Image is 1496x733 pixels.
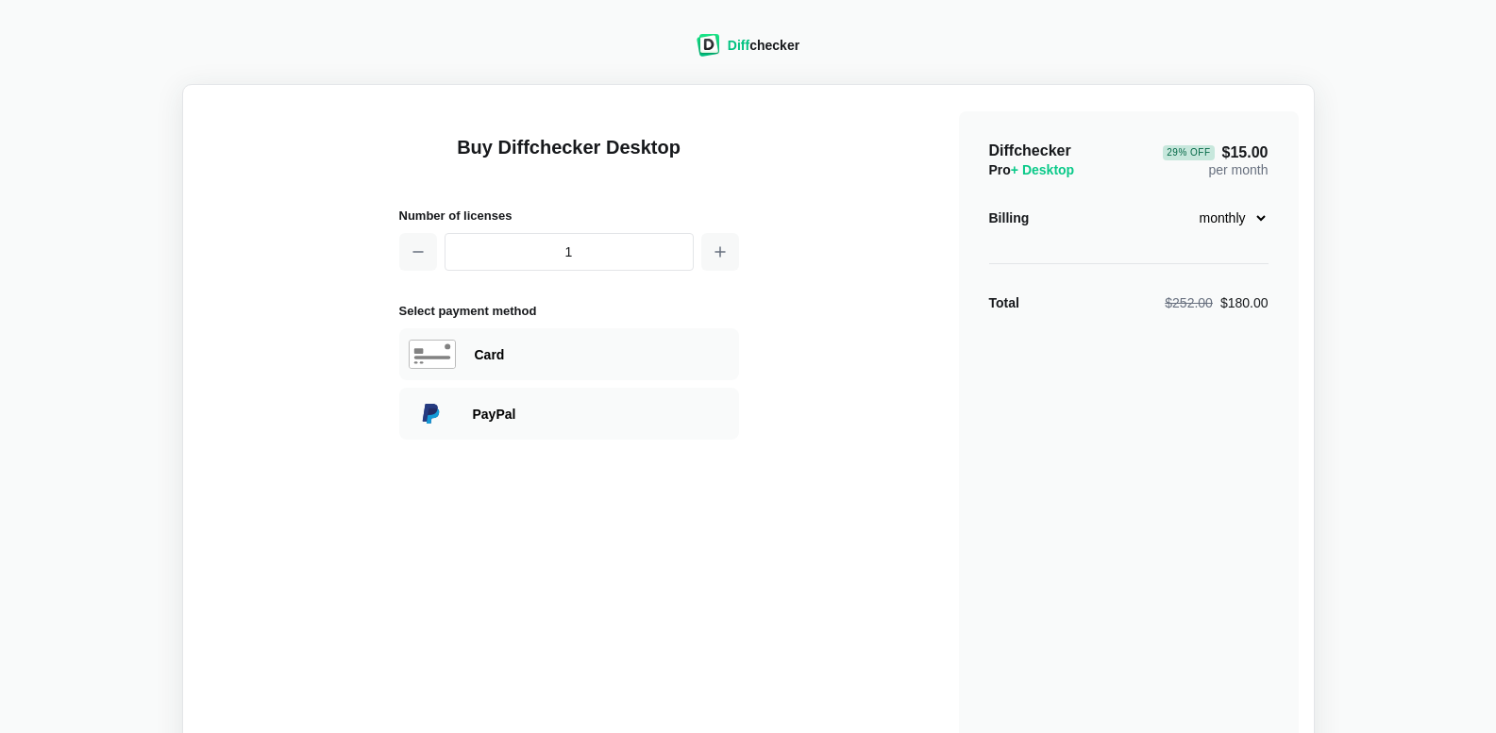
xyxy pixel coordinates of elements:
span: + Desktop [1011,162,1074,177]
div: Paying with PayPal [473,405,730,424]
div: checker [728,36,799,55]
div: 29 % Off [1163,145,1214,160]
a: Diffchecker logoDiffchecker [697,44,799,59]
h2: Select payment method [399,301,739,321]
div: Billing [989,208,1030,227]
div: Paying with Card [399,328,739,380]
h2: Number of licenses [399,206,739,225]
input: 1 [445,233,694,271]
div: Paying with PayPal [399,388,739,440]
strong: Total [989,295,1019,310]
img: Diffchecker logo [697,34,720,57]
span: $252.00 [1165,295,1213,310]
h1: Buy Diffchecker Desktop [399,134,739,183]
div: Paying with Card [475,345,730,364]
span: Diffchecker [989,142,1071,158]
div: $180.00 [1165,293,1268,312]
div: per month [1163,142,1268,179]
span: Diff [728,38,749,53]
span: Pro [989,162,1075,177]
span: $15.00 [1163,145,1268,160]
